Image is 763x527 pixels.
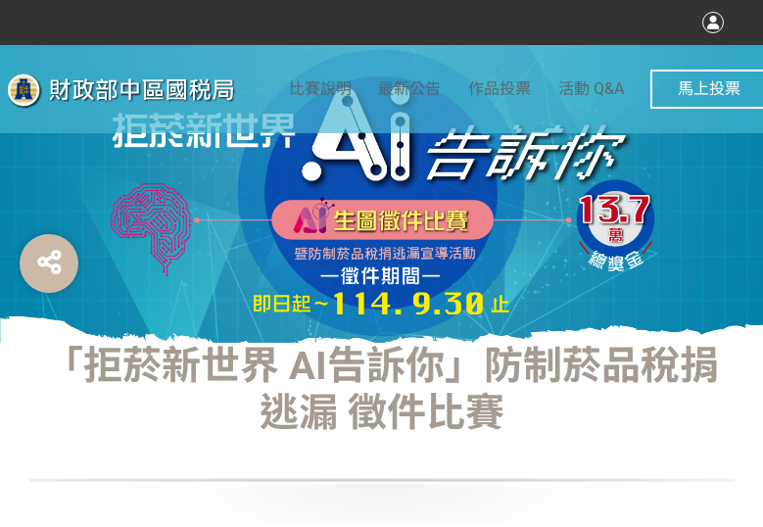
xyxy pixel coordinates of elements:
span: 活動 Q&A [558,79,624,98]
span: 馬上投票 [678,79,740,98]
a: 最新公告 [378,45,441,133]
h1: 「拒菸新世界 AI告訴你」防制菸品稅捐逃漏 徵件比賽 [29,343,735,525]
span: 比賽說明 [289,79,352,98]
a: 比賽說明 [289,45,352,133]
a: 作品投票 [468,45,531,133]
img: 「拒菸新世界 AI告訴你」防制菸品稅捐逃漏 徵件比賽 [88,47,676,341]
span: 最新公告 [378,79,441,98]
a: 活動 Q&A [558,45,624,133]
span: 作品投票 [468,79,531,98]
